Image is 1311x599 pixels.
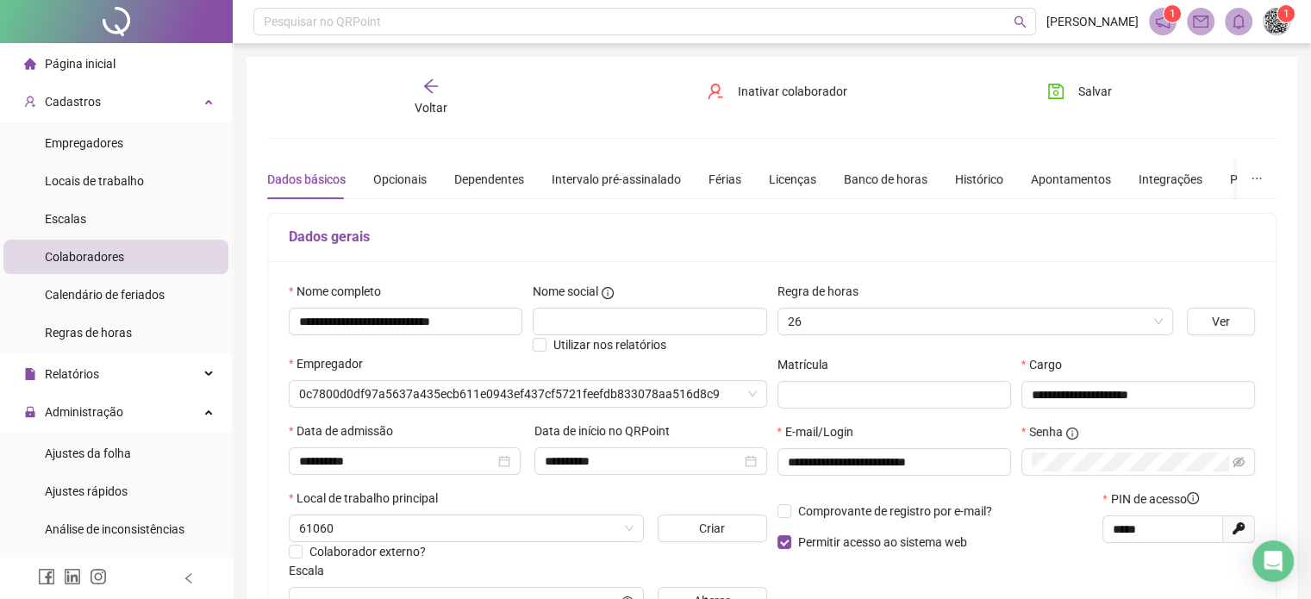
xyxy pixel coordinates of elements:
span: Nome social [533,282,598,301]
span: home [24,58,36,70]
span: notification [1155,14,1171,29]
span: linkedin [64,568,81,585]
label: Matrícula [777,355,840,374]
h5: Dados gerais [289,227,1255,247]
div: Preferências [1230,170,1297,189]
span: file [24,368,36,380]
img: 67162 [1264,9,1289,34]
span: Permitir acesso ao sistema web [798,535,967,549]
span: info-circle [602,287,614,299]
span: user-add [24,96,36,108]
label: Data de início no QRPoint [534,421,681,440]
span: Relatórios [45,367,99,381]
label: Local de trabalho principal [289,489,449,508]
label: Empregador [289,354,374,373]
span: 26 [788,309,1163,334]
span: 61060 [299,515,634,541]
button: Ver [1187,308,1255,335]
span: Colaboradores [45,250,124,264]
div: Banco de horas [844,170,927,189]
button: Inativar colaborador [694,78,860,105]
span: 1 [1283,8,1289,20]
button: Criar [658,515,767,542]
span: info-circle [1187,492,1199,504]
span: eye-invisible [1233,456,1245,468]
label: Nome completo [289,282,392,301]
div: Dados básicos [267,170,346,189]
span: Criar [699,519,725,538]
span: Salvar [1078,82,1112,101]
span: Empregadores [45,136,123,150]
div: Histórico [955,170,1003,189]
button: Salvar [1034,78,1125,105]
span: 1 [1170,8,1176,20]
div: Dependentes [454,170,524,189]
span: left [183,572,195,584]
sup: 1 [1164,5,1181,22]
span: [PERSON_NAME] [1046,12,1139,31]
label: Escala [289,561,335,580]
span: arrow-left [422,78,440,95]
span: Locais de trabalho [45,174,144,188]
label: Data de admissão [289,421,404,440]
div: Férias [709,170,741,189]
label: Cargo [1021,355,1073,374]
span: Análise de inconsistências [45,522,184,536]
span: Escalas [45,212,86,226]
span: Ajustes da folha [45,446,131,460]
span: info-circle [1066,427,1078,440]
div: Open Intercom Messenger [1252,540,1294,582]
span: search [1014,16,1027,28]
span: mail [1193,14,1208,29]
span: ellipsis [1251,172,1263,184]
button: ellipsis [1237,159,1277,199]
span: facebook [38,568,55,585]
span: Utilizar nos relatórios [553,338,666,352]
span: Regras de horas [45,326,132,340]
span: 0c7800d0df97a5637a435ecb611e0943ef437cf5721feefdb833078aa516d8c9 [299,381,757,407]
div: Integrações [1139,170,1202,189]
span: user-delete [707,83,724,100]
span: bell [1231,14,1246,29]
div: Intervalo pré-assinalado [552,170,681,189]
span: Voltar [415,101,447,115]
label: E-mail/Login [777,422,865,441]
div: Apontamentos [1031,170,1111,189]
span: PIN de acesso [1111,490,1199,509]
span: Comprovante de registro por e-mail? [798,504,992,518]
span: Ver [1212,312,1230,331]
div: Licenças [769,170,816,189]
span: Senha [1029,422,1063,441]
sup: Atualize o seu contato no menu Meus Dados [1277,5,1295,22]
span: Cadastros [45,95,101,109]
span: lock [24,406,36,418]
span: instagram [90,568,107,585]
span: Inativar colaborador [738,82,847,101]
span: Colaborador externo? [309,545,426,558]
span: Página inicial [45,57,115,71]
span: Administração [45,405,123,419]
div: Opcionais [373,170,427,189]
span: Ajustes rápidos [45,484,128,498]
span: save [1047,83,1064,100]
span: Calendário de feriados [45,288,165,302]
label: Regra de horas [777,282,870,301]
